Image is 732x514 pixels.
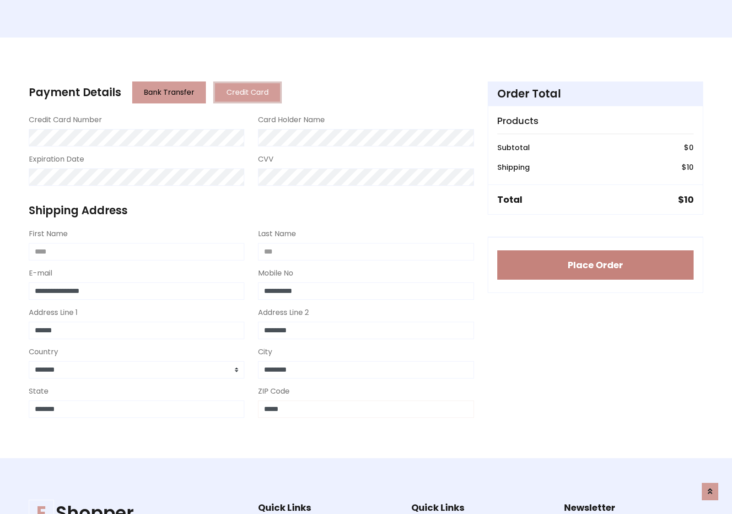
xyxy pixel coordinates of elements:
button: Credit Card [213,81,282,103]
span: 0 [689,142,694,153]
label: Mobile No [258,268,293,279]
h4: Order Total [497,87,694,101]
h6: $ [682,163,694,172]
label: Credit Card Number [29,114,102,125]
h5: Newsletter [564,502,703,513]
h5: Quick Links [258,502,397,513]
button: Place Order [497,250,694,280]
label: E-mail [29,268,52,279]
h6: Shipping [497,163,530,172]
span: 10 [684,193,694,206]
span: 10 [687,162,694,173]
button: Bank Transfer [132,81,206,103]
label: City [258,346,272,357]
label: Address Line 1 [29,307,78,318]
label: Expiration Date [29,154,84,165]
h4: Payment Details [29,86,121,99]
label: First Name [29,228,68,239]
h4: Shipping Address [29,204,474,217]
label: Last Name [258,228,296,239]
h5: Total [497,194,522,205]
h5: Quick Links [411,502,550,513]
label: ZIP Code [258,386,290,397]
label: Card Holder Name [258,114,325,125]
label: Address Line 2 [258,307,309,318]
h5: $ [678,194,694,205]
h5: Products [497,115,694,126]
h6: Subtotal [497,143,530,152]
label: Country [29,346,58,357]
label: CVV [258,154,274,165]
h6: $ [684,143,694,152]
label: State [29,386,48,397]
